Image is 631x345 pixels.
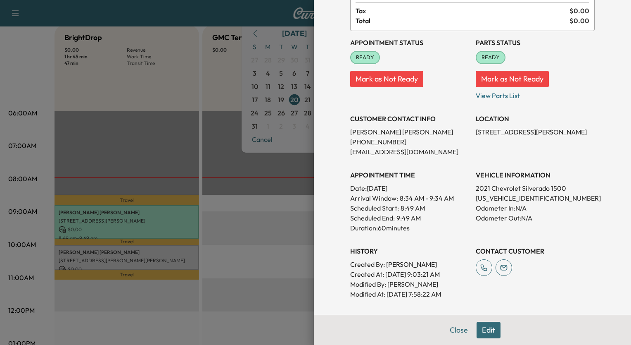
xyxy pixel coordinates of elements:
[350,279,469,289] p: Modified By : [PERSON_NAME]
[476,38,595,48] h3: Parts Status
[350,183,469,193] p: Date: [DATE]
[350,193,469,203] p: Arrival Window:
[350,170,469,180] h3: APPOINTMENT TIME
[350,127,469,137] p: [PERSON_NAME] [PERSON_NAME]
[477,322,501,338] button: Edit
[350,246,469,256] h3: History
[350,114,469,124] h3: CUSTOMER CONTACT INFO
[476,193,595,203] p: [US_VEHICLE_IDENTIFICATION_NUMBER]
[476,71,549,87] button: Mark as Not Ready
[401,203,425,213] p: 8:49 AM
[476,203,595,213] p: Odometer In: N/A
[569,6,589,16] span: $ 0.00
[476,170,595,180] h3: VEHICLE INFORMATION
[476,213,595,223] p: Odometer Out: N/A
[477,53,505,62] span: READY
[356,6,569,16] span: Tax
[350,259,469,269] p: Created By : [PERSON_NAME]
[350,203,399,213] p: Scheduled Start:
[476,127,595,137] p: [STREET_ADDRESS][PERSON_NAME]
[350,269,469,279] p: Created At : [DATE] 9:03:21 AM
[350,38,469,48] h3: Appointment Status
[476,87,595,101] p: View Parts List
[350,147,469,157] p: [EMAIL_ADDRESS][DOMAIN_NAME]
[350,223,469,233] p: Duration: 60 minutes
[351,53,379,62] span: READY
[356,16,569,26] span: Total
[396,213,421,223] p: 9:49 AM
[350,312,595,322] h3: NOTES
[569,16,589,26] span: $ 0.00
[476,246,595,256] h3: CONTACT CUSTOMER
[350,289,469,299] p: Modified At : [DATE] 7:58:22 AM
[476,114,595,124] h3: LOCATION
[350,213,395,223] p: Scheduled End:
[476,183,595,193] p: 2021 Chevrolet Silverado 1500
[444,322,473,338] button: Close
[400,193,454,203] span: 8:34 AM - 9:34 AM
[350,71,423,87] button: Mark as Not Ready
[350,137,469,147] p: [PHONE_NUMBER]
